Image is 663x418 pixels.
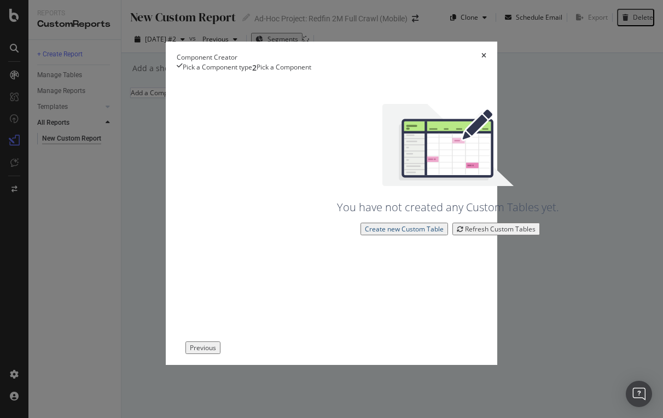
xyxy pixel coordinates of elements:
[190,343,216,352] div: Previous
[166,42,497,364] div: modal
[452,223,540,235] button: Refresh Custom Tables
[481,53,486,62] div: times
[177,53,237,62] div: Component Creator
[382,104,514,186] img: CzM_nd8v.png
[257,62,311,73] div: Pick a Component
[360,223,448,235] button: Create new Custom Table
[252,62,257,73] div: 2
[626,381,652,407] div: Open Intercom Messenger
[457,224,536,234] div: Refresh Custom Tables
[365,224,444,234] div: Create new Custom Table
[337,200,559,216] div: You have not created any Custom Tables yet.
[356,223,448,235] a: Create new Custom Table
[183,62,252,73] div: Pick a Component type
[185,341,220,354] button: Previous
